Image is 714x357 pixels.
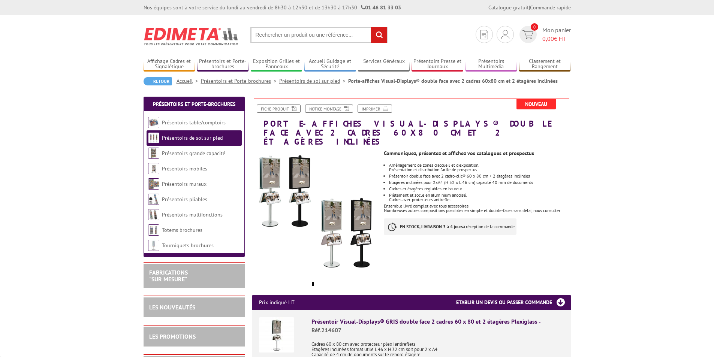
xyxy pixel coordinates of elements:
[148,224,159,236] img: Totems brochures
[162,134,223,141] a: Présentoirs de sol sur pied
[384,204,570,208] p: Ensemble livré complet avec tous accessoires.
[148,240,159,251] img: Tourniquets brochures
[144,4,401,11] div: Nos équipes sont à votre service du lundi au vendredi de 8h30 à 12h30 et de 13h30 à 17h30
[279,78,348,84] a: Présentoirs de sol sur pied
[148,194,159,205] img: Présentoirs pliables
[384,150,534,157] strong: Communiquez, présentez et affichez vos catalogues et prospectus
[148,163,159,174] img: Présentoirs mobiles
[311,326,341,334] span: Réf.214607
[531,23,538,31] span: 0
[162,165,207,172] a: Présentoirs mobiles
[162,242,214,249] a: Tourniquets brochures
[305,105,353,113] a: Notice Montage
[361,4,401,11] strong: 01 46 81 33 03
[149,333,196,340] a: LES PROMOTIONS
[144,22,239,50] img: Edimeta
[542,26,571,43] span: Mon panier
[153,101,235,108] a: Présentoirs et Porte-brochures
[384,218,516,235] p: à réception de la commande
[149,303,195,311] a: LES NOUVEAUTÉS
[149,269,188,283] a: FABRICATIONS"Sur Mesure"
[252,150,379,276] img: porte_affiches_visual_displays_double_face_2_cadres_60x80_cm_et_2_etageres_inclinees_finition_alu...
[201,78,279,84] a: Présentoirs et Porte-brochures
[466,58,517,70] a: Présentoirs Multimédia
[389,187,570,191] li: Cadres et étagères réglables en hauteur
[162,227,202,233] a: Totems brochures
[518,26,571,43] a: devis rapide 0 Mon panier 0,00€ HT
[162,181,207,187] a: Présentoirs muraux
[250,27,388,43] input: Rechercher un produit ou une référence...
[456,295,571,310] h3: Etablir un devis ou passer commande
[542,35,554,42] span: 0,00
[488,4,529,11] a: Catalogue gratuit
[488,4,571,11] div: |
[358,105,392,113] a: Imprimer
[501,30,509,39] img: devis rapide
[530,4,571,11] a: Commande rapide
[412,58,463,70] a: Présentoirs Presse et Journaux
[522,30,533,39] img: devis rapide
[162,211,223,218] a: Présentoirs multifonctions
[162,119,226,126] a: Présentoirs table/comptoirs
[259,317,294,353] img: Présentoir Visual-Displays® GRIS double face 2 cadres 60 x 80 et 2 étagères Plexiglass
[389,180,570,185] li: Etagères inclinées pour 2xA4 (H 32 x L 46 cm) capacité 40 mm de documents
[384,208,570,213] p: Nombreuses autres compositions possibles en simple et double-faces sans délai, nous consulter
[311,317,564,335] div: Présentoir Visual-Displays® GRIS double face 2 cadres 60 x 80 et 2 étagères Plexiglass -
[371,27,387,43] input: rechercher
[259,295,295,310] p: Prix indiqué HT
[389,193,570,202] li: Piètement et socle en aluminium anodisé. Cadres avec protecteurs antireflet.
[144,58,195,70] a: Affichage Cadres et Signalétique
[519,58,571,70] a: Classement et Rangement
[257,105,301,113] a: Fiche produit
[348,77,558,85] li: Porte-affiches Visual-Displays® double face avec 2 cadres 60x80 cm et 2 étagères inclinées
[516,99,556,109] span: Nouveau
[162,196,207,203] a: Présentoirs pliables
[358,58,410,70] a: Services Généraux
[177,78,201,84] a: Accueil
[400,224,463,229] strong: EN STOCK, LIVRAISON 3 à 4 jours
[389,174,570,178] li: Présentoir double face avec 2 cadro-clic® 60 x 80 cm + 2 étagères inclinées
[389,163,570,172] p: Aménagement de zones d'accueil et d'exposition. Présentation et distribution facile de prospectus
[148,117,159,128] img: Présentoirs table/comptoirs
[162,150,225,157] a: Présentoirs grande capacité
[247,99,576,146] h1: Porte-affiches Visual-Displays® double face avec 2 cadres 60x80 cm et 2 étagères inclinées
[148,132,159,143] img: Présentoirs de sol sur pied
[251,58,302,70] a: Exposition Grilles et Panneaux
[148,178,159,190] img: Présentoirs muraux
[148,148,159,159] img: Présentoirs grande capacité
[197,58,249,70] a: Présentoirs et Porte-brochures
[148,209,159,220] img: Présentoirs multifonctions
[144,77,172,85] a: Retour
[542,34,571,43] span: € HT
[480,30,488,39] img: devis rapide
[304,58,356,70] a: Accueil Guidage et Sécurité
